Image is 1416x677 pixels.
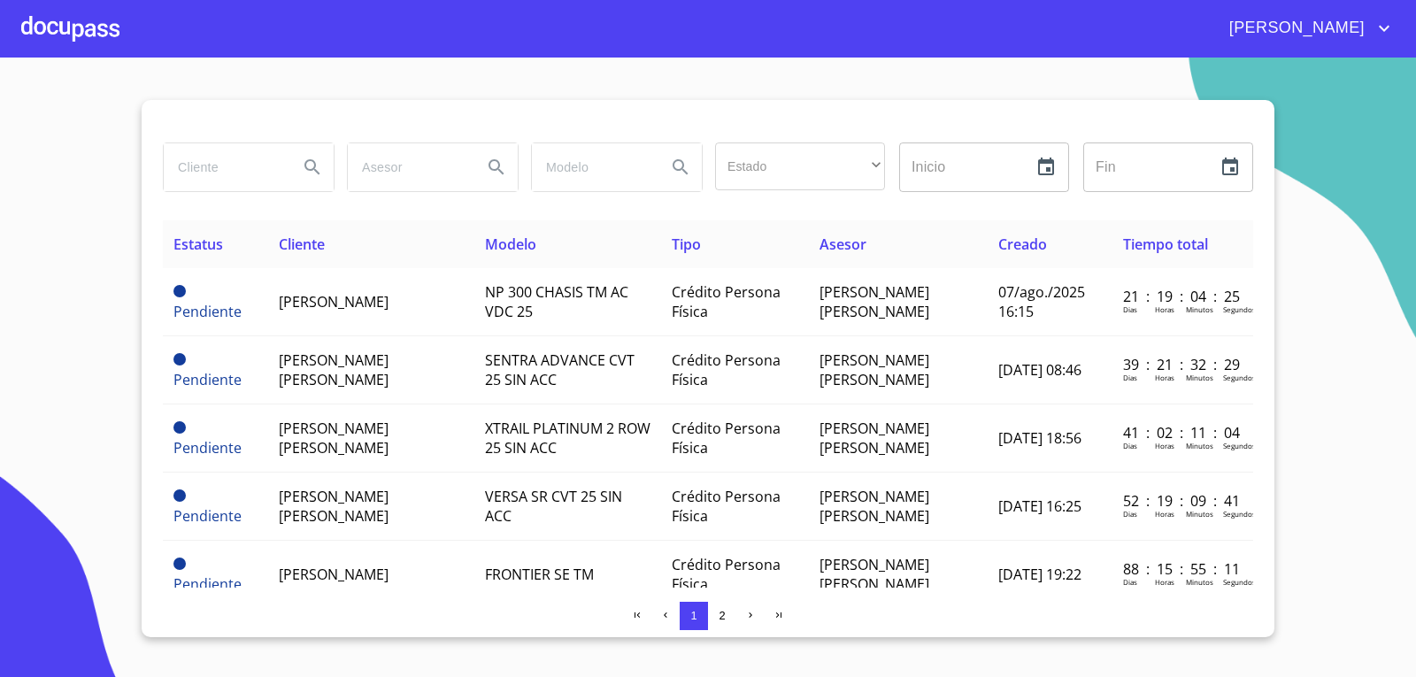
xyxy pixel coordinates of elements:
span: [PERSON_NAME] [PERSON_NAME] [820,419,929,458]
input: search [348,143,468,191]
span: Pendiente [173,438,242,458]
span: Cliente [279,235,325,254]
span: Pendiente [173,302,242,321]
button: Search [475,146,518,188]
button: Search [291,146,334,188]
p: Dias [1123,577,1137,587]
span: Pendiente [173,558,186,570]
span: Pendiente [173,285,186,297]
p: Horas [1155,304,1174,314]
span: Crédito Persona Física [672,282,781,321]
span: 2 [719,609,725,622]
p: Segundos [1223,441,1256,450]
span: Pendiente [173,506,242,526]
p: Horas [1155,577,1174,587]
button: 2 [708,602,736,630]
span: [PERSON_NAME] [1216,14,1374,42]
span: Crédito Persona Física [672,555,781,594]
div: ​ [715,142,885,190]
span: VERSA SR CVT 25 SIN ACC [485,487,622,526]
span: [PERSON_NAME] [PERSON_NAME] [279,419,389,458]
span: [DATE] 16:25 [998,496,1081,516]
span: Crédito Persona Física [672,419,781,458]
p: Minutos [1186,441,1213,450]
span: XTRAIL PLATINUM 2 ROW 25 SIN ACC [485,419,650,458]
span: Tiempo total [1123,235,1208,254]
span: Estatus [173,235,223,254]
span: 1 [690,609,696,622]
span: Tipo [672,235,701,254]
p: 52 : 19 : 09 : 41 [1123,491,1243,511]
p: Horas [1155,441,1174,450]
span: Creado [998,235,1047,254]
span: FRONTIER SE TM [485,565,594,584]
p: Dias [1123,509,1137,519]
span: Pendiente [173,370,242,389]
span: [PERSON_NAME] [279,565,389,584]
span: Crédito Persona Física [672,350,781,389]
button: 1 [680,602,708,630]
p: Segundos [1223,577,1256,587]
p: Minutos [1186,509,1213,519]
span: [DATE] 18:56 [998,428,1081,448]
span: [PERSON_NAME] [PERSON_NAME] [279,487,389,526]
p: Segundos [1223,509,1256,519]
span: [PERSON_NAME] [PERSON_NAME] [279,350,389,389]
p: 39 : 21 : 32 : 29 [1123,355,1243,374]
span: SENTRA ADVANCE CVT 25 SIN ACC [485,350,635,389]
p: Horas [1155,509,1174,519]
p: 88 : 15 : 55 : 11 [1123,559,1243,579]
p: Dias [1123,441,1137,450]
span: Crédito Persona Física [672,487,781,526]
span: [PERSON_NAME] [PERSON_NAME] [820,555,929,594]
span: [PERSON_NAME] [PERSON_NAME] [820,487,929,526]
span: Pendiente [173,353,186,365]
p: Minutos [1186,304,1213,314]
span: [DATE] 08:46 [998,360,1081,380]
span: Pendiente [173,574,242,594]
span: Pendiente [173,489,186,502]
input: search [164,143,284,191]
p: Segundos [1223,304,1256,314]
p: Segundos [1223,373,1256,382]
span: [PERSON_NAME] [PERSON_NAME] [820,282,929,321]
span: Pendiente [173,421,186,434]
p: 21 : 19 : 04 : 25 [1123,287,1243,306]
span: [PERSON_NAME] [PERSON_NAME] [820,350,929,389]
p: 41 : 02 : 11 : 04 [1123,423,1243,442]
p: Dias [1123,304,1137,314]
span: [PERSON_NAME] [279,292,389,312]
span: 07/ago./2025 16:15 [998,282,1085,321]
p: Minutos [1186,373,1213,382]
p: Dias [1123,373,1137,382]
p: Horas [1155,373,1174,382]
button: Search [659,146,702,188]
span: Modelo [485,235,536,254]
input: search [532,143,652,191]
span: Asesor [820,235,866,254]
button: account of current user [1216,14,1395,42]
span: [DATE] 19:22 [998,565,1081,584]
p: Minutos [1186,577,1213,587]
span: NP 300 CHASIS TM AC VDC 25 [485,282,628,321]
